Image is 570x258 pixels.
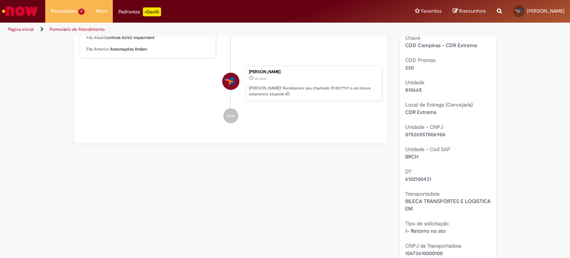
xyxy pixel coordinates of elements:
span: 6102100431 [405,176,431,182]
p: +GenAi [143,7,161,16]
span: BRCH [405,153,418,160]
span: 230 [405,64,414,71]
span: [PERSON_NAME] [527,8,564,14]
span: BILECA TRANSPORTES E LOGISTICA EM [405,198,492,212]
b: CNPJ da Transportadora [405,242,461,249]
span: 07526557006906 [405,131,446,138]
b: Local de Entrega (Cervejaria) [405,101,473,108]
b: Unidade [405,79,425,86]
b: CDD Promax [405,57,436,63]
span: Rascunhos [459,7,486,14]
b: Transportadora [405,190,439,197]
span: More [96,7,107,15]
div: [PERSON_NAME] [249,70,378,74]
span: CDD Campinas - CDR Extrema [405,42,477,49]
b: Automações Ambev [110,46,147,52]
b: Tipo de solicitação [405,220,449,227]
b: DT [405,168,412,175]
a: Rascunhos [453,8,486,15]
span: 810665 [405,86,422,93]
span: 1- Retorno no ato [405,228,446,234]
time: 29/09/2025 14:08:35 [255,76,266,81]
img: ServiceNow [1,4,39,19]
b: Chave [405,35,420,41]
b: Controle ASVD Impairment [104,35,154,40]
b: Unidade - Cod SAP [405,146,451,153]
span: Favoritos [421,7,442,15]
span: Requisições [51,7,77,15]
b: Unidade - CNPJ [405,124,443,130]
span: 3h atrás [255,76,266,81]
div: Padroniza [118,7,161,16]
span: 7 [78,9,85,15]
span: CDR Extrema [405,109,436,115]
p: [PERSON_NAME]! Recebemos seu chamado R13577117 e em breve estaremos atuando. [249,85,378,97]
a: Página inicial [8,26,34,32]
div: Thiago César [222,73,239,90]
li: Thiago César [79,66,382,101]
ul: Trilhas de página [6,23,374,36]
span: 10673610000100 [405,250,443,257]
a: Formulário de Atendimento [50,26,105,32]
